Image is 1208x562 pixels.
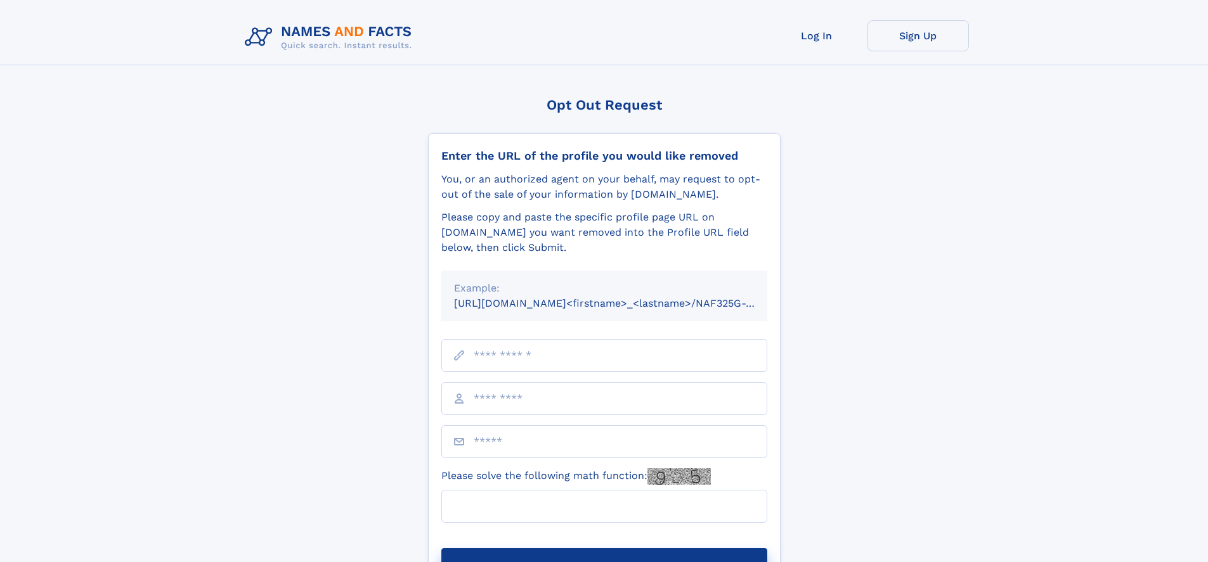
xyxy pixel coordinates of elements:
[454,281,755,296] div: Example:
[454,297,791,309] small: [URL][DOMAIN_NAME]<firstname>_<lastname>/NAF325G-xxxxxxxx
[441,210,767,255] div: Please copy and paste the specific profile page URL on [DOMAIN_NAME] you want removed into the Pr...
[766,20,867,51] a: Log In
[441,149,767,163] div: Enter the URL of the profile you would like removed
[441,468,711,485] label: Please solve the following math function:
[867,20,969,51] a: Sign Up
[428,97,781,113] div: Opt Out Request
[240,20,422,54] img: Logo Names and Facts
[441,172,767,202] div: You, or an authorized agent on your behalf, may request to opt-out of the sale of your informatio...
